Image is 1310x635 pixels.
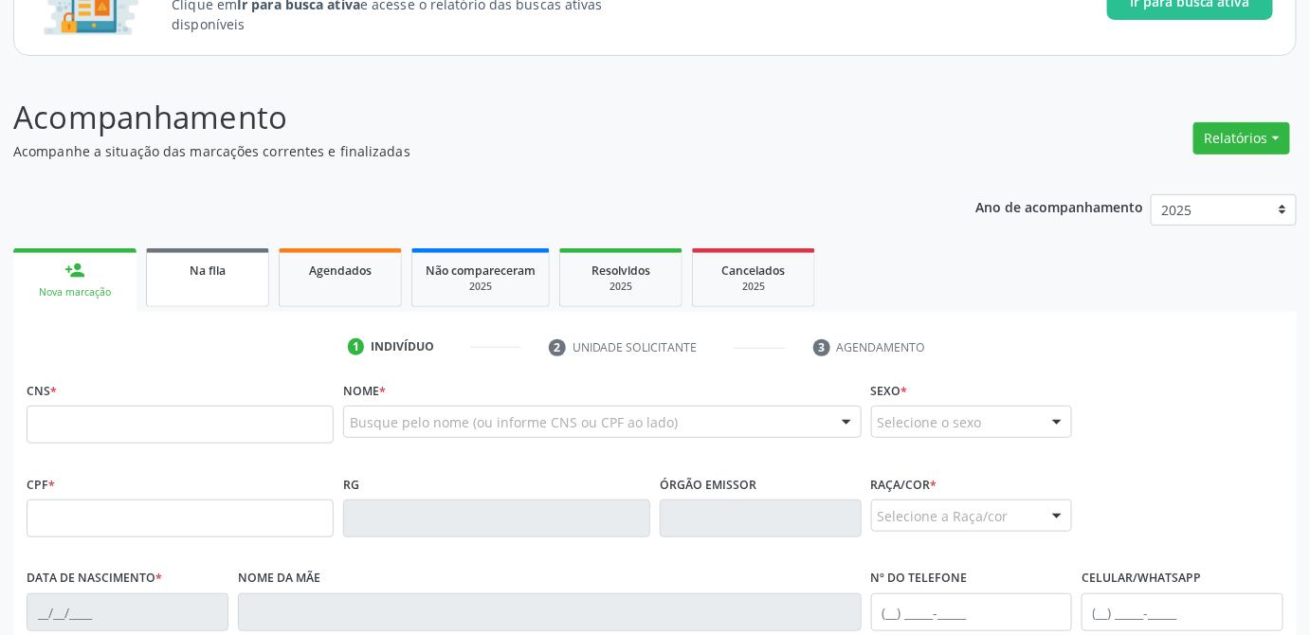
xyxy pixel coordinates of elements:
[878,412,982,432] span: Selecione o sexo
[13,94,912,141] p: Acompanhamento
[27,470,55,499] label: CPF
[27,376,57,406] label: CNS
[27,564,162,593] label: Data de nascimento
[871,376,908,406] label: Sexo
[426,280,536,294] div: 2025
[591,263,650,279] span: Resolvidos
[573,280,668,294] div: 2025
[343,376,386,406] label: Nome
[64,260,85,281] div: person_add
[190,263,226,279] span: Na fila
[976,194,1144,218] p: Ano de acompanhamento
[343,470,359,499] label: RG
[1193,122,1290,154] button: Relatórios
[371,338,434,355] div: Indivíduo
[309,263,372,279] span: Agendados
[1082,564,1201,593] label: Celular/WhatsApp
[660,470,756,499] label: Órgão emissor
[238,564,320,593] label: Nome da mãe
[27,593,228,631] input: __/__/____
[27,285,123,299] div: Nova marcação
[878,506,1009,526] span: Selecione a Raça/cor
[348,338,365,355] div: 1
[706,280,801,294] div: 2025
[871,470,937,499] label: Raça/cor
[722,263,786,279] span: Cancelados
[871,564,968,593] label: Nº do Telefone
[350,412,678,432] span: Busque pelo nome (ou informe CNS ou CPF ao lado)
[13,141,912,161] p: Acompanhe a situação das marcações correntes e finalizadas
[1082,593,1283,631] input: (__) _____-_____
[871,593,1073,631] input: (__) _____-_____
[426,263,536,279] span: Não compareceram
